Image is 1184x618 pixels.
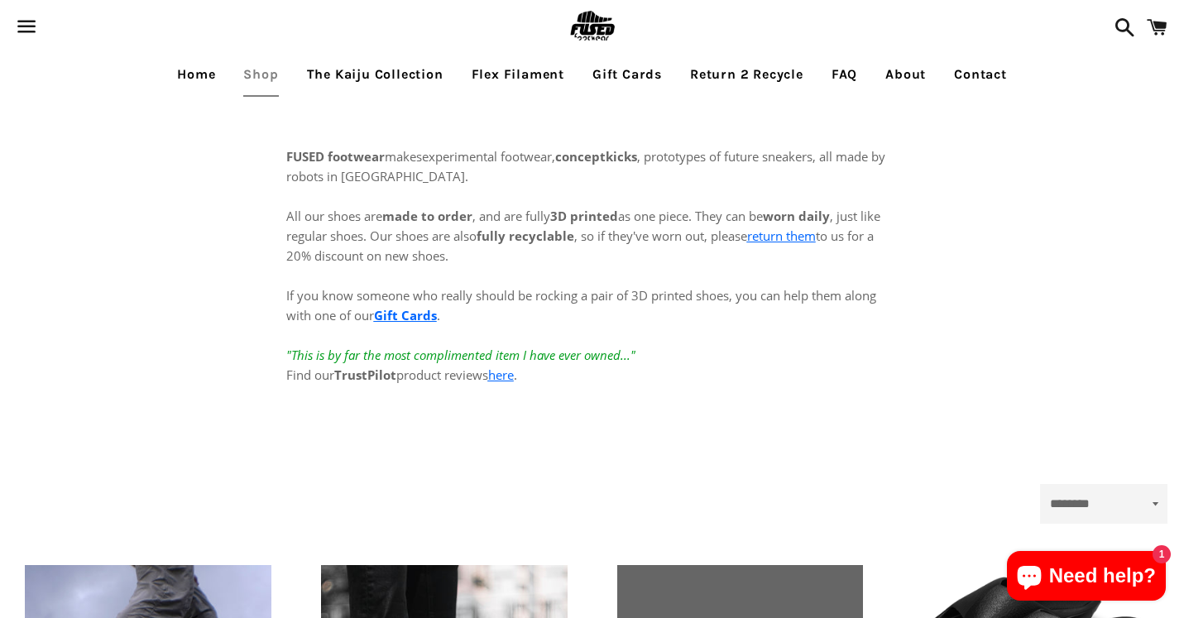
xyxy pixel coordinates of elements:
span: experimental footwear, , prototypes of future sneakers, all made by robots in [GEOGRAPHIC_DATA]. [286,148,885,184]
a: About [873,54,938,95]
a: return them [747,228,816,244]
p: All our shoes are , and are fully as one piece. They can be , just like regular shoes. Our shoes ... [286,186,899,385]
strong: TrustPilot [334,366,396,383]
strong: worn daily [763,208,830,224]
a: Return 2 Recycle [678,54,816,95]
a: Gift Cards [580,54,674,95]
inbox-online-store-chat: Shopify online store chat [1002,551,1171,605]
span: makes [286,148,422,165]
strong: 3D printed [550,208,618,224]
strong: FUSED footwear [286,148,385,165]
a: Gift Cards [374,307,437,323]
strong: fully recyclable [477,228,574,244]
em: "This is by far the most complimented item I have ever owned..." [286,347,635,363]
a: The Kaiju Collection [295,54,456,95]
strong: made to order [382,208,472,224]
a: Flex Filament [459,54,577,95]
strong: conceptkicks [555,148,637,165]
a: Contact [942,54,1019,95]
a: here [488,366,514,383]
a: FAQ [819,54,870,95]
a: Shop [231,54,290,95]
a: Home [165,54,228,95]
